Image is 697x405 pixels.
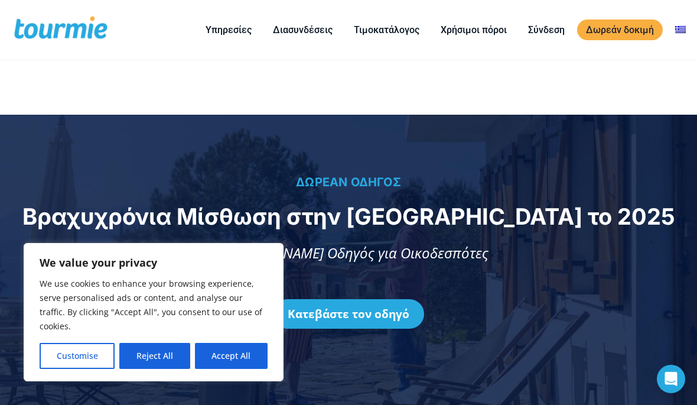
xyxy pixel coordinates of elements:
[273,299,424,329] a: Κατεβάστε τον οδηγό
[264,22,341,37] a: Διασυνδέσεις
[195,343,268,369] button: Accept All
[432,22,516,37] a: Χρήσιμοι πόροι
[119,343,190,369] button: Reject All
[657,365,685,393] div: Open Intercom Messenger
[22,203,675,230] span: Βραχυχρόνια Μίσθωση στην [GEOGRAPHIC_DATA] το 2025
[40,277,268,333] p: We use cookies to enhance your browsing experience, serve personalised ads or content, and analys...
[519,22,574,37] a: Σύνδεση
[197,22,260,37] a: Υπηρεσίες
[40,343,115,369] button: Customise
[209,243,488,263] span: Ο [PERSON_NAME] Οδηγός για Οικοδεσπότες
[345,22,428,37] a: Τιμοκατάλογος
[40,255,268,270] p: We value your privacy
[577,20,663,40] a: Δωρεάν δοκιμή
[296,175,401,189] span: ΔΩΡΕΑΝ ΟΔΗΓΟΣ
